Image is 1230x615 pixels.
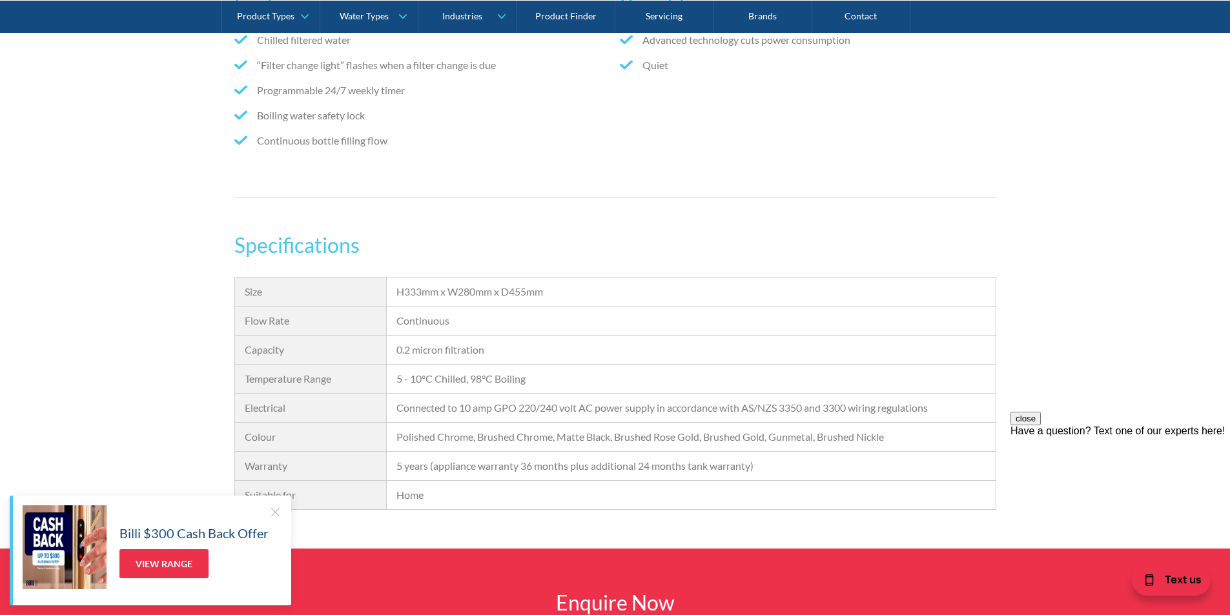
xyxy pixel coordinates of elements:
[245,342,377,358] div: Capacity
[119,549,209,578] a: View Range
[620,96,996,111] p: ‍
[340,10,389,21] div: Water Types
[237,10,294,21] div: Product Types
[234,32,610,48] li: Chilled filtered water
[1101,550,1230,615] iframe: podium webchat widget bubble
[245,284,377,299] div: Size
[234,133,610,148] li: Continuous bottle filling flow
[234,108,610,123] li: Boiling water safety lock
[245,458,377,474] div: Warranty
[234,57,610,73] li: “Filter change light” flashes when a filter change is due
[245,429,377,445] div: Colour
[442,10,482,21] div: Industries
[620,57,996,73] li: Quiet
[396,313,985,328] div: Continuous
[23,505,107,589] img: Billi $300 Cash Back Offer
[396,429,985,445] div: Polished Chrome, Brushed Chrome, Matte Black, Brushed Rose Gold, Brushed Gold, Gunmetal, Brushed ...
[620,32,996,48] li: Advanced technology cuts power consumption
[396,342,985,358] div: 0.2 micron filtration
[234,230,996,261] h3: Specifications
[245,487,377,503] div: Suitable for
[396,458,985,474] div: 5 years (appliance warranty 36 months plus additional 24 months tank warranty)
[119,523,269,543] h5: Billi $300 Cash Back Offer
[234,83,610,98] li: Programmable 24/7 weekly timer
[396,487,985,503] div: Home
[396,371,985,387] div: 5 - 10°C Chilled, 98°C Boiling
[1010,412,1230,567] iframe: podium webchat widget prompt
[396,400,985,416] div: Connected to 10 amp GPO 220/240 volt AC power supply in accordance with AS/NZS 3350 and 3300 wiri...
[245,400,377,416] div: Electrical
[245,371,377,387] div: Temperature Range
[245,313,377,328] div: Flow Rate
[396,284,985,299] div: H333mm x W280mm x D455mm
